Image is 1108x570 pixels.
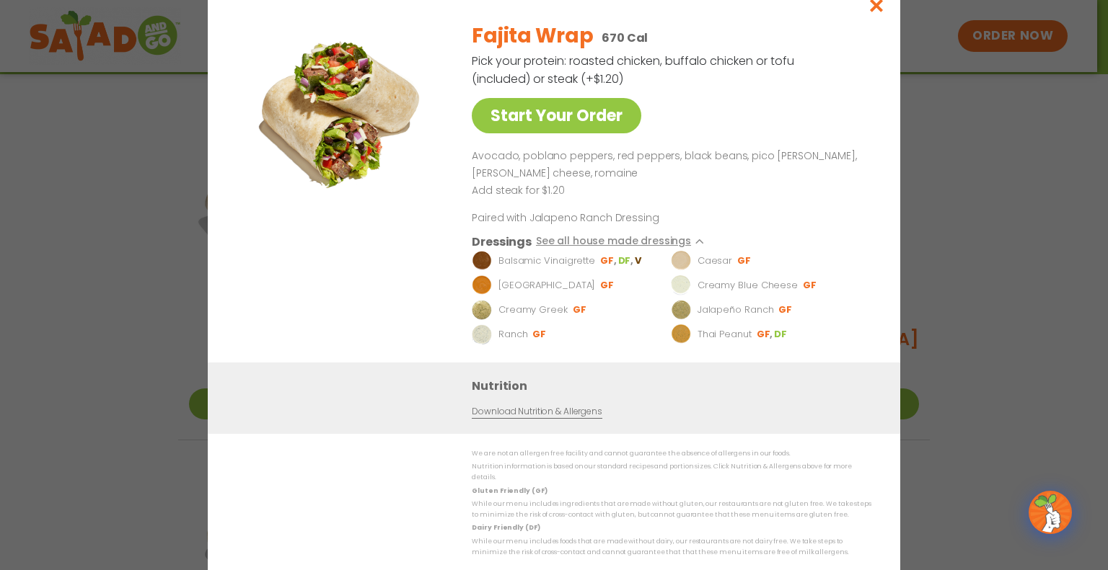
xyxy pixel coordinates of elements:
p: Jalapeño Ranch [698,303,774,317]
li: DF [774,328,788,341]
h3: Dressings [472,233,532,251]
li: GF [600,279,615,292]
img: Dressing preview image for Thai Peanut [671,324,691,344]
p: Avocado, poblano peppers, red peppers, black beans, pico [PERSON_NAME], [PERSON_NAME] cheese, rom... [472,148,866,182]
p: 670 Cal [602,29,648,47]
p: Balsamic Vinaigrette [498,254,595,268]
img: Dressing preview image for Jalapeño Ranch [671,300,691,320]
strong: Gluten Friendly (GF) [472,486,547,494]
li: GF [803,279,818,292]
img: Dressing preview image for Ranch [472,324,492,344]
a: Download Nutrition & Allergens [472,405,602,419]
li: GF [737,254,752,267]
li: GF [532,328,548,341]
li: V [635,254,643,267]
p: While our menu includes foods that are made without dairy, our restaurants are not dairy free. We... [472,536,871,558]
div: Page 1 [472,148,866,199]
p: Thai Peanut [698,327,752,342]
img: Dressing preview image for Caesar [671,251,691,271]
h3: Nutrition [472,377,879,395]
p: Paired with Jalapeno Ranch Dressing [472,210,739,226]
p: Caesar [698,254,732,268]
p: Creamy Greek [498,303,568,317]
li: GF [600,254,617,267]
img: Dressing preview image for Balsamic Vinaigrette [472,251,492,271]
p: Pick your protein: roasted chicken, buffalo chicken or tofu (included) or steak (+$1.20) [472,52,796,88]
li: GF [778,303,793,316]
img: wpChatIcon [1030,492,1070,533]
button: See all house made dressings [536,233,711,251]
p: We are not an allergen free facility and cannot guarantee the absence of allergens in our foods. [472,447,871,458]
p: [GEOGRAPHIC_DATA] [498,278,595,293]
p: Ranch [498,327,528,342]
p: Nutrition information is based on our standard recipes and portion sizes. Click Nutrition & Aller... [472,461,871,484]
strong: Dairy Friendly (DF) [472,523,540,532]
li: GF [573,303,588,316]
img: Dressing preview image for Creamy Greek [472,300,492,320]
img: Dressing preview image for BBQ Ranch [472,275,492,295]
li: GF [757,328,774,341]
img: Featured product photo for Fajita Wrap [240,10,442,212]
p: Add steak for $1.20 [472,182,866,199]
p: While our menu includes ingredients that are made without gluten, our restaurants are not gluten ... [472,499,871,521]
img: Dressing preview image for Creamy Blue Cheese [671,275,691,295]
h2: Fajita Wrap [472,21,593,51]
li: DF [618,254,635,267]
p: Creamy Blue Cheese [698,278,798,293]
a: Start Your Order [472,98,641,133]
